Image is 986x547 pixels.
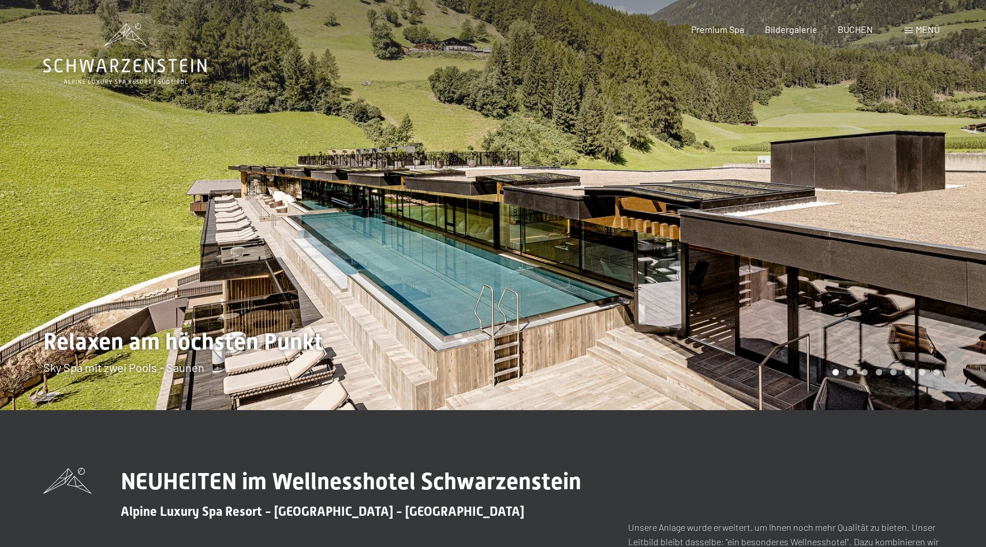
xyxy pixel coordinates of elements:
div: Carousel Page 1 (Current Slide) [832,369,839,375]
div: Carousel Pagination [828,369,940,375]
div: Carousel Page 4 [876,369,882,375]
div: Carousel Page 7 [919,369,925,375]
span: Menü [916,24,940,35]
div: Carousel Page 3 [861,369,868,375]
div: Carousel Page 2 [847,369,853,375]
span: Alpine Luxury Spa Resort - [GEOGRAPHIC_DATA] - [GEOGRAPHIC_DATA] [121,504,524,519]
a: Premium Spa [691,24,744,35]
div: Carousel Page 5 [890,369,897,375]
a: Bildergalerie [765,24,817,35]
a: BUCHEN [838,24,873,35]
div: Carousel Page 8 [933,369,940,375]
span: NEUHEITEN im Wellnesshotel Schwarzenstein [121,468,581,495]
div: Carousel Page 6 [905,369,911,375]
